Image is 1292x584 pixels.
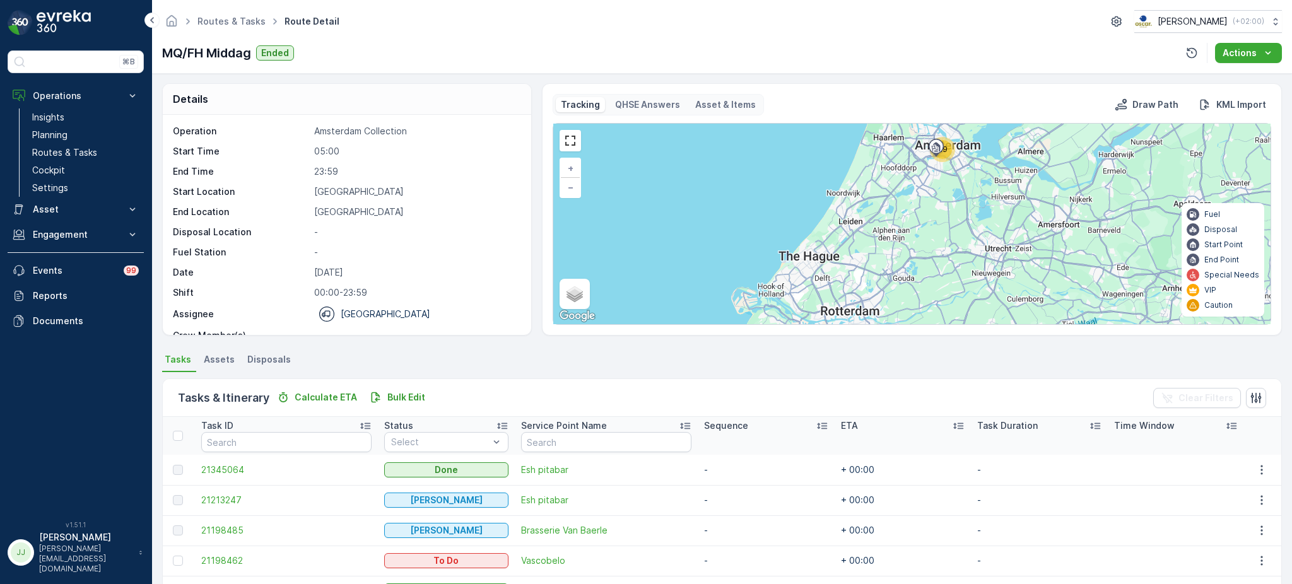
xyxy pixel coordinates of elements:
p: [PERSON_NAME] [1158,15,1228,28]
p: Cockpit [32,164,65,177]
span: Assets [204,353,235,366]
p: Crew Member(s) [173,329,309,342]
a: Events99 [8,258,144,283]
td: - [698,546,835,576]
a: 21198462 [201,554,372,567]
a: Planning [27,126,144,144]
button: JJ[PERSON_NAME][PERSON_NAME][EMAIL_ADDRESS][DOMAIN_NAME] [8,531,144,574]
p: Asset & Items [695,98,756,111]
p: To Do [433,554,459,567]
p: Done [435,464,458,476]
a: View Fullscreen [561,131,580,150]
a: Vascobelo [521,554,691,567]
p: Amsterdam Collection [314,125,519,137]
td: - [698,455,835,485]
p: [GEOGRAPHIC_DATA] [314,206,519,218]
p: Engagement [33,228,119,241]
p: Caution [1204,300,1233,310]
a: Layers [561,280,589,308]
button: Ended [256,45,294,61]
p: - [314,226,519,238]
p: Operations [33,90,119,102]
td: - [971,455,1108,485]
td: + 00:00 [835,455,972,485]
a: Reports [8,283,144,308]
td: - [971,485,1108,515]
p: Events [33,264,116,277]
a: Brasserie Van Baerle [521,524,691,537]
p: Start Time [173,145,309,158]
td: - [698,515,835,546]
a: 21345064 [201,464,372,476]
td: + 00:00 [835,546,972,576]
p: Insights [32,111,64,124]
div: 29 [930,137,955,162]
p: Assignee [173,308,214,320]
p: [PERSON_NAME] [39,531,132,544]
a: 21213247 [201,494,372,506]
p: - [314,329,519,342]
span: Tasks [165,353,191,366]
p: Status [384,419,413,432]
p: [DATE] [314,266,519,279]
p: Clear Filters [1178,392,1233,404]
p: End Location [173,206,309,218]
button: Geen Afval [384,493,508,508]
span: Route Detail [282,15,342,28]
p: Service Point Name [521,419,607,432]
p: Task Duration [977,419,1038,432]
p: Tracking [561,98,600,111]
p: Settings [32,182,68,194]
a: Documents [8,308,144,334]
a: Esh pitabar [521,464,691,476]
p: Date [173,266,309,279]
button: Engagement [8,222,144,247]
td: + 00:00 [835,515,972,546]
p: [PERSON_NAME][EMAIL_ADDRESS][DOMAIN_NAME] [39,544,132,574]
div: JJ [11,542,31,563]
p: Actions [1223,47,1257,59]
img: basis-logo_rgb2x.png [1134,15,1153,28]
p: 00:00-23:59 [314,286,519,299]
p: Sequence [704,419,748,432]
img: Google [556,308,598,324]
p: 99 [126,266,136,276]
td: - [971,546,1108,576]
p: 23:59 [314,165,519,178]
p: Shift [173,286,309,299]
p: Documents [33,315,139,327]
a: Esh pitabar [521,494,691,506]
p: Planning [32,129,68,141]
button: Done [384,462,508,477]
p: [PERSON_NAME] [410,494,483,506]
span: v 1.51.1 [8,521,144,529]
p: VIP [1204,285,1216,295]
p: End Time [173,165,309,178]
p: Start Point [1204,240,1243,250]
span: Disposals [247,353,291,366]
p: ETA [841,419,858,432]
button: Asset [8,197,144,222]
p: Operation [173,125,309,137]
td: - [698,485,835,515]
p: Reports [33,289,139,302]
span: + [568,163,573,173]
div: 0 [553,124,1271,324]
a: Cockpit [27,161,144,179]
button: Calculate ETA [272,390,362,405]
a: Homepage [165,19,179,30]
button: Geen Afval [384,523,508,538]
p: Tasks & Itinerary [178,389,269,407]
p: Task ID [201,419,233,432]
div: Toggle Row Selected [173,556,183,566]
div: Toggle Row Selected [173,465,183,475]
button: Operations [8,83,144,108]
p: Bulk Edit [387,391,425,404]
p: [GEOGRAPHIC_DATA] [341,308,430,320]
button: To Do [384,553,508,568]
